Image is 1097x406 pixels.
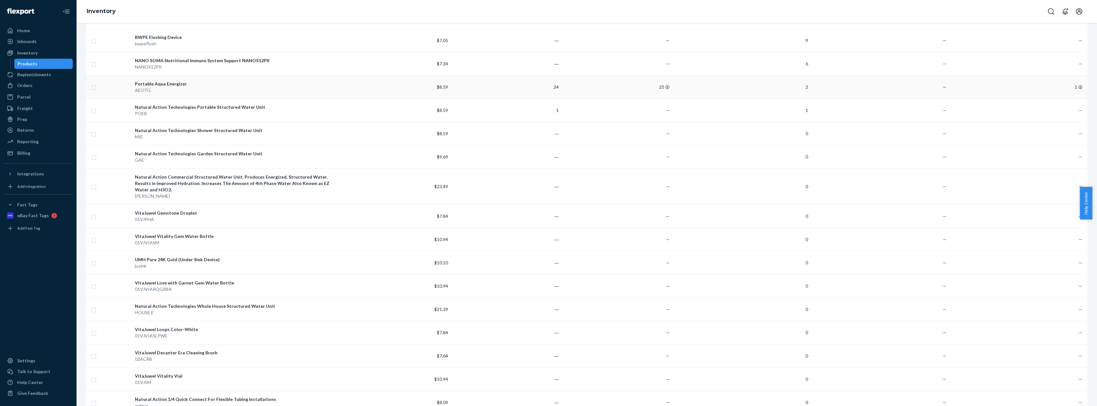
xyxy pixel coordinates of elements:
[666,61,670,66] span: —
[135,350,337,356] div: VitaJuwel Decanter Era Cleaning Brush
[4,181,73,192] a: Add Integration
[135,193,337,199] div: [PERSON_NAME]
[437,131,448,136] span: $8.59
[135,280,337,286] div: VitaJuwel Love with Garnet Gem Water Bottle
[666,38,670,43] span: —
[17,116,27,122] div: Prep
[4,80,73,91] a: Orders
[451,52,561,75] td: ―
[135,309,337,316] div: HOUSE E
[943,353,946,358] span: —
[135,64,337,70] div: NANOS12PK
[17,368,50,375] div: Talk to Support
[672,99,811,122] td: 1
[451,75,561,99] td: 24
[1080,187,1092,219] button: Help Center
[943,131,946,136] span: —
[14,59,73,69] a: Products
[17,138,39,145] div: Reporting
[60,5,73,18] button: Close Navigation
[666,184,670,189] span: —
[943,330,946,335] span: —
[943,237,946,242] span: —
[135,41,337,47] div: bwpeflush
[666,131,670,136] span: —
[82,2,121,21] ol: breadcrumbs
[135,286,337,292] div: 01VJVIARQGRBK
[666,400,670,405] span: —
[451,251,561,274] td: ―
[666,260,670,265] span: —
[943,260,946,265] span: —
[943,184,946,189] span: —
[434,184,448,189] span: $23.49
[135,81,337,87] div: Portable Aqua Energizer
[17,105,33,112] div: Freight
[135,134,337,140] div: MIE
[4,48,73,58] a: Inventory
[451,168,561,204] td: ―
[4,103,73,114] a: Freight
[4,26,73,36] a: Home
[135,127,337,134] div: Natural Action Technologies Shower Structured Water Unit
[135,210,337,216] div: VitaJuwel Gemstone Droplet
[135,233,337,240] div: VitaJuwel Vitality Gem Water Bottle
[18,61,37,67] div: Products
[17,225,40,231] div: Add Fast Tag
[672,204,811,228] td: 0
[451,228,561,251] td: ―
[437,154,448,159] span: $9.69
[672,321,811,344] td: 0
[943,213,946,219] span: —
[434,260,448,265] span: $10.10
[17,150,30,156] div: Billing
[17,390,48,396] div: Give Feedback
[17,38,37,45] div: Inbounds
[7,8,34,15] img: Flexport logo
[135,240,337,246] div: 01VJVIASM
[135,326,337,333] div: VitaJuwel Loops Color-White
[1079,376,1082,382] span: —
[672,145,811,168] td: 0
[135,303,337,309] div: Natural Action Technologies Whole House Structured Water Unit
[943,84,946,90] span: —
[672,228,811,251] td: 0
[135,151,337,157] div: Natural Action Technologies Garden Structured Water Unit
[451,145,561,168] td: ―
[451,298,561,321] td: ―
[451,274,561,298] td: ―
[1073,5,1086,18] button: Open account menu
[451,122,561,145] td: ―
[1079,283,1082,289] span: —
[17,94,31,100] div: Parcel
[943,283,946,289] span: —
[135,333,337,339] div: 01VJVIASLPWE
[135,104,337,110] div: Natural Action Technologies Portable Structured Water Unit
[135,356,337,362] div: 02ACRB
[135,34,337,41] div: BWPE Flushing Device
[135,216,337,223] div: 01VJPHA
[943,376,946,382] span: —
[672,367,811,391] td: 0
[943,400,946,405] span: —
[17,379,43,386] div: Help Center
[672,251,811,274] td: 0
[135,87,337,93] div: AEOTG
[943,154,946,159] span: —
[17,82,33,89] div: Orders
[4,114,73,124] a: Prep
[4,169,73,179] button: Integrations
[672,274,811,298] td: 0
[437,330,448,335] span: $7.84
[135,157,337,163] div: GAE
[17,27,30,34] div: Home
[666,353,670,358] span: —
[4,148,73,158] a: Billing
[672,298,811,321] td: 0
[666,213,670,219] span: —
[1079,306,1082,312] span: —
[437,213,448,219] span: $7.84
[943,38,946,43] span: —
[434,237,448,242] span: $10.94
